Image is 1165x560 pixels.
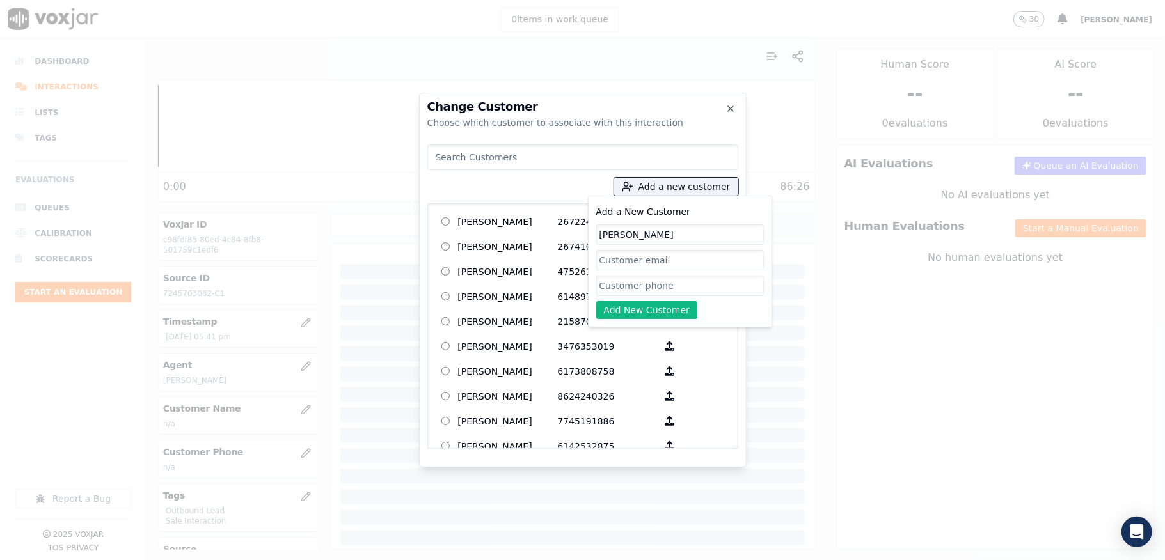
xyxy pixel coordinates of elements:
input: [PERSON_NAME] 2672240075 [441,217,450,226]
input: [PERSON_NAME] 6142532875 [441,442,450,450]
input: [PERSON_NAME] 2158707614 [441,317,450,325]
p: 6148972013 [558,286,658,306]
p: [PERSON_NAME] [458,336,558,356]
input: Search Customers [427,144,738,170]
p: 6142532875 [558,436,658,456]
input: [PERSON_NAME] 4752610421 [441,267,450,276]
input: [PERSON_NAME] 3476353019 [441,342,450,350]
p: [PERSON_NAME] [458,212,558,231]
p: [PERSON_NAME] [458,436,558,456]
input: Customer phone [596,276,764,296]
p: 2158707614 [558,311,658,331]
input: [PERSON_NAME] 7745191886 [441,417,450,425]
p: 8624240326 [558,386,658,406]
p: 2674106790 [558,237,658,256]
p: 4752610421 [558,261,658,281]
button: [PERSON_NAME] 8624240326 [658,386,683,406]
input: [PERSON_NAME] 6148972013 [441,292,450,300]
div: Choose which customer to associate with this interaction [427,116,738,129]
p: [PERSON_NAME] [458,237,558,256]
p: [PERSON_NAME] [458,411,558,431]
button: Add New Customer [596,301,698,319]
input: [PERSON_NAME] 2674106790 [441,242,450,251]
button: [PERSON_NAME] 6142532875 [658,436,683,456]
input: Customer email [596,250,764,270]
button: [PERSON_NAME] 6173808758 [658,361,683,381]
input: Customer name [596,224,764,245]
p: [PERSON_NAME] [458,361,558,381]
p: 2672240075 [558,212,658,231]
p: 6173808758 [558,361,658,381]
h2: Change Customer [427,101,738,113]
input: [PERSON_NAME] 6173808758 [441,367,450,375]
p: [PERSON_NAME] [458,311,558,331]
p: [PERSON_NAME] [458,386,558,406]
div: Open Intercom Messenger [1121,517,1152,547]
p: [PERSON_NAME] [458,286,558,306]
p: 7745191886 [558,411,658,431]
button: [PERSON_NAME] 7745191886 [658,411,683,431]
button: Add a new customer [614,178,738,196]
input: [PERSON_NAME] 8624240326 [441,392,450,400]
p: 3476353019 [558,336,658,356]
p: [PERSON_NAME] [458,261,558,281]
label: Add a New Customer [596,206,691,217]
button: [PERSON_NAME] 3476353019 [658,336,683,356]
